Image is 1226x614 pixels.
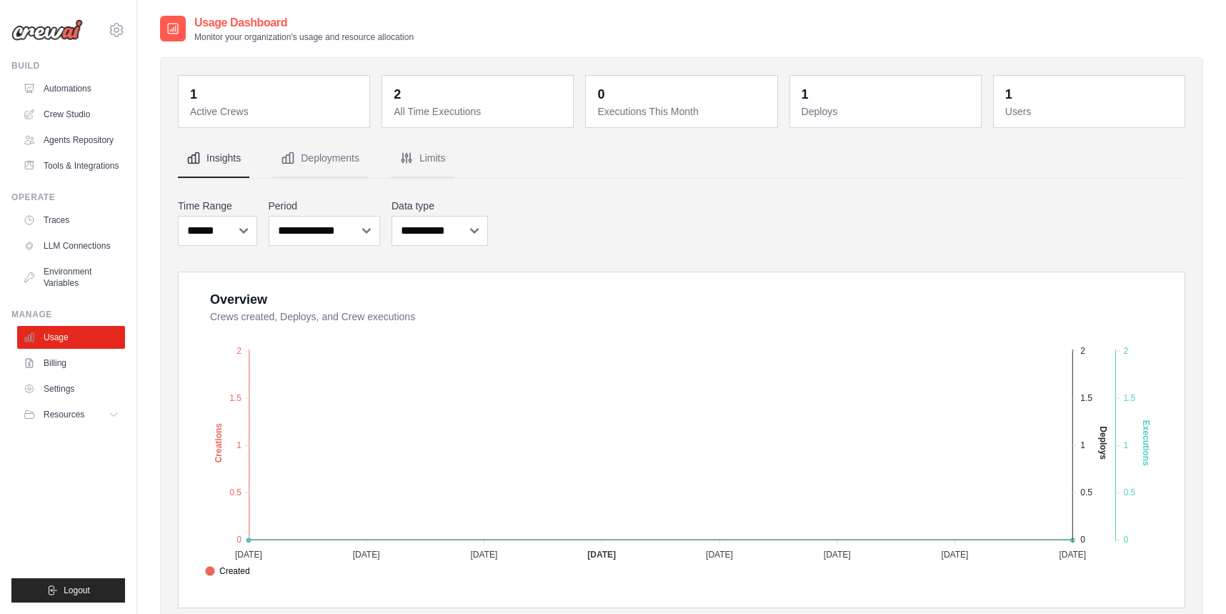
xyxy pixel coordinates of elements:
[353,550,380,560] tspan: [DATE]
[214,423,224,463] text: Creations
[1123,487,1135,497] tspan: 0.5
[11,192,125,203] div: Operate
[17,103,125,126] a: Crew Studio
[236,440,241,450] tspan: 1
[236,535,241,545] tspan: 0
[11,309,125,320] div: Manage
[194,31,414,43] p: Monitor your organization's usage and resource allocation
[190,84,197,104] div: 1
[64,585,90,596] span: Logout
[11,578,125,603] button: Logout
[17,209,125,232] a: Traces
[1080,487,1092,497] tspan: 0.5
[1005,104,1176,119] dt: Users
[194,14,414,31] h2: Usage Dashboard
[1080,346,1085,356] tspan: 2
[178,139,249,178] button: Insights
[235,550,262,560] tspan: [DATE]
[1123,346,1128,356] tspan: 2
[178,139,1185,178] nav: Tabs
[1080,535,1085,545] tspan: 0
[17,352,125,375] a: Billing
[394,84,401,104] div: 2
[229,393,241,403] tspan: 1.5
[210,310,1167,324] dt: Crews created, Deploys, and Crew executions
[1005,84,1012,104] div: 1
[17,260,125,294] a: Environment Variables
[802,84,809,104] div: 1
[1123,393,1135,403] tspan: 1.5
[11,19,83,41] img: Logo
[272,139,368,178] button: Deployments
[394,104,564,119] dt: All Time Executions
[17,77,125,100] a: Automations
[11,60,125,71] div: Build
[17,326,125,349] a: Usage
[706,550,733,560] tspan: [DATE]
[1080,393,1092,403] tspan: 1.5
[210,289,267,310] div: Overview
[391,139,454,178] button: Limits
[1123,440,1128,450] tspan: 1
[824,550,851,560] tspan: [DATE]
[597,104,768,119] dt: Executions This Month
[1141,420,1151,466] text: Executions
[229,487,241,497] tspan: 0.5
[802,104,972,119] dt: Deploys
[587,550,616,560] tspan: [DATE]
[17,129,125,152] a: Agents Repository
[190,104,361,119] dt: Active Crews
[471,550,498,560] tspan: [DATE]
[17,234,125,257] a: LLM Connections
[942,550,969,560] tspan: [DATE]
[17,154,125,177] a: Tools & Integrations
[236,346,241,356] tspan: 2
[178,199,257,213] label: Time Range
[44,409,84,420] span: Resources
[1098,426,1108,460] text: Deploys
[1080,440,1085,450] tspan: 1
[597,84,604,104] div: 0
[1059,550,1086,560] tspan: [DATE]
[205,565,250,578] span: Created
[17,403,125,426] button: Resources
[1123,535,1128,545] tspan: 0
[392,199,488,213] label: Data type
[269,199,381,213] label: Period
[17,377,125,400] a: Settings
